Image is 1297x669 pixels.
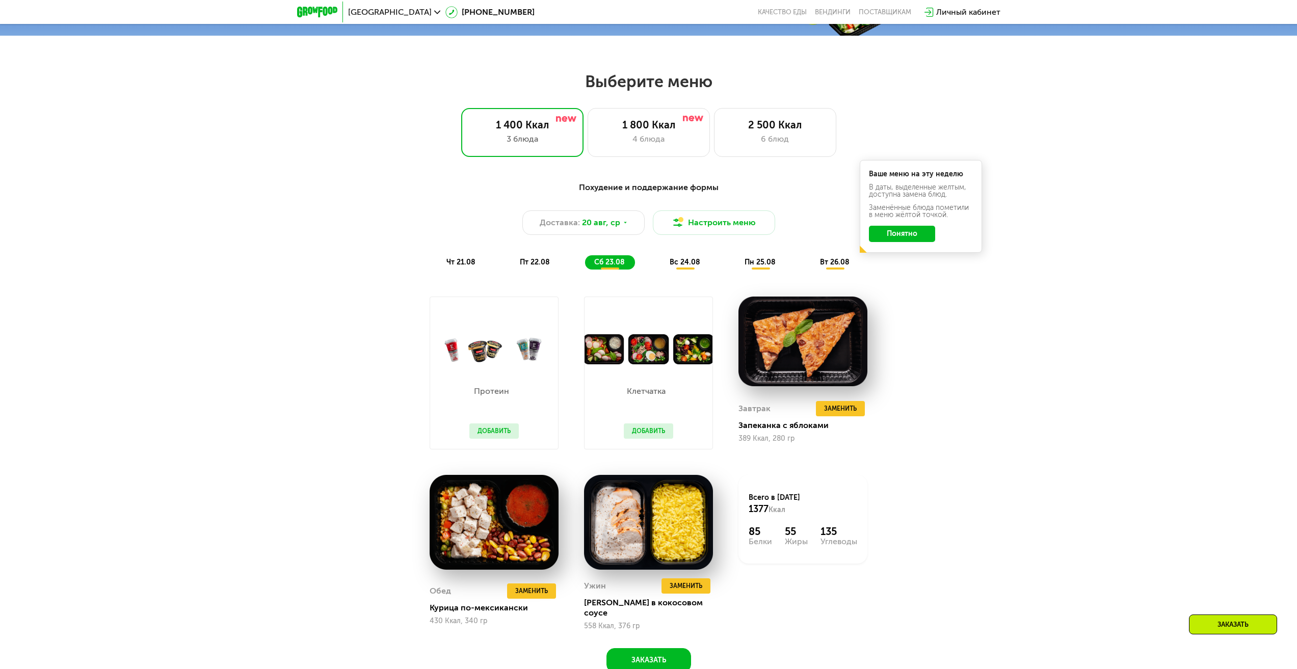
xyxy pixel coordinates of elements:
[869,204,973,219] div: Заменённые блюда пометили в меню жёлтой точкой.
[824,404,857,414] span: Заменить
[815,8,851,16] a: Вендинги
[540,217,580,229] span: Доставка:
[347,181,950,194] div: Похудение и поддержание формы
[653,210,775,235] button: Настроить меню
[584,578,606,594] div: Ужин
[584,622,713,630] div: 558 Ккал, 376 гр
[430,617,559,625] div: 430 Ккал, 340 гр
[869,226,935,242] button: Понятно
[661,578,710,594] button: Заменить
[594,258,625,266] span: сб 23.08
[869,171,973,178] div: Ваше меню на эту неделю
[859,8,911,16] div: поставщикам
[785,525,808,538] div: 55
[738,401,771,416] div: Завтрак
[745,258,776,266] span: пн 25.08
[469,423,519,439] button: Добавить
[738,435,867,443] div: 389 Ккал, 280 гр
[520,258,550,266] span: пт 22.08
[598,133,699,145] div: 4 блюда
[515,586,548,596] span: Заменить
[936,6,1000,18] div: Личный кабинет
[507,583,556,599] button: Заменить
[869,184,973,198] div: В даты, выделенные желтым, доступна замена блюд.
[670,258,700,266] span: вс 24.08
[430,583,451,599] div: Обед
[582,217,620,229] span: 20 авг, ср
[446,258,475,266] span: чт 21.08
[584,598,721,618] div: [PERSON_NAME] в кокосовом соусе
[1189,614,1277,634] div: Заказать
[472,119,573,131] div: 1 400 Ккал
[670,581,702,591] span: Заменить
[820,538,857,546] div: Углеводы
[749,525,772,538] div: 85
[738,420,876,431] div: Запеканка с яблоками
[445,6,535,18] a: [PHONE_NUMBER]
[820,258,850,266] span: вт 26.08
[33,71,1264,92] h2: Выберите меню
[785,538,808,546] div: Жиры
[758,8,807,16] a: Качество еды
[624,387,668,395] p: Клетчатка
[725,133,826,145] div: 6 блюд
[472,133,573,145] div: 3 блюда
[598,119,699,131] div: 1 800 Ккал
[816,401,865,416] button: Заменить
[624,423,673,439] button: Добавить
[749,538,772,546] div: Белки
[430,603,567,613] div: Курица по-мексикански
[820,525,857,538] div: 135
[469,387,514,395] p: Протеин
[769,505,785,514] span: Ккал
[749,503,769,515] span: 1377
[749,493,857,515] div: Всего в [DATE]
[348,8,432,16] span: [GEOGRAPHIC_DATA]
[725,119,826,131] div: 2 500 Ккал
